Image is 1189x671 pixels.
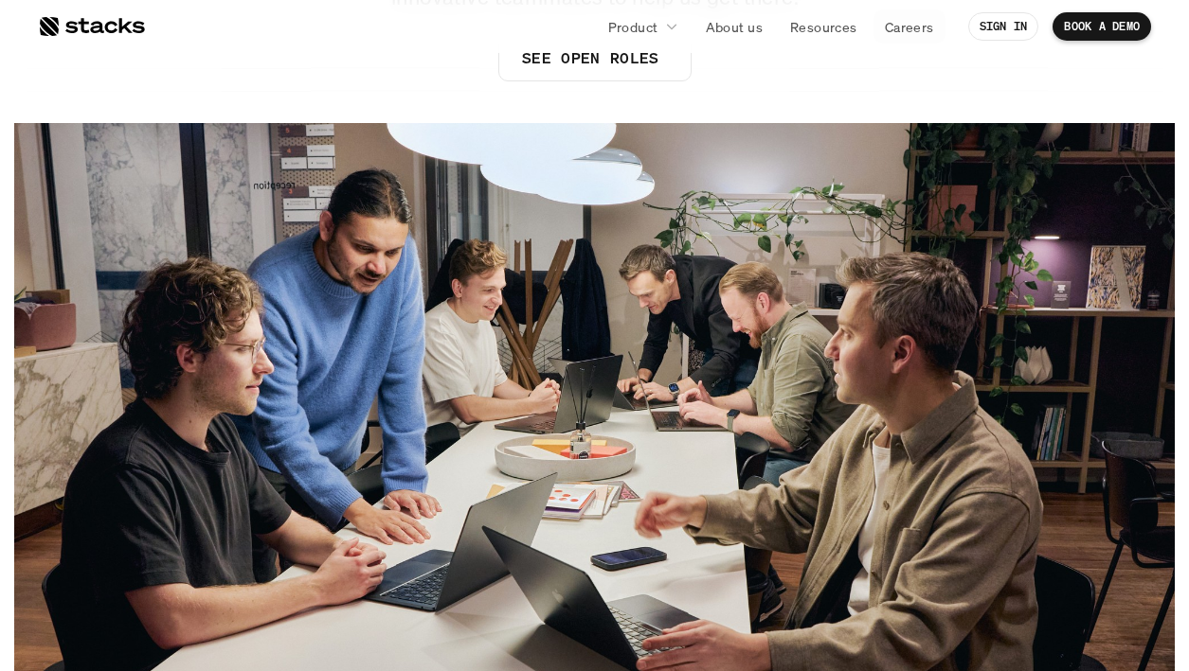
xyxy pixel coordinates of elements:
[1064,20,1140,33] p: BOOK A DEMO
[608,17,658,37] p: Product
[885,17,934,37] p: Careers
[497,34,691,81] a: SEE OPEN ROLES
[694,9,774,44] a: About us
[521,44,658,72] p: SEE OPEN ROLES
[980,20,1028,33] p: SIGN IN
[874,9,946,44] a: Careers
[790,17,857,37] p: Resources
[706,17,763,37] p: About us
[1053,12,1151,41] a: BOOK A DEMO
[968,12,1039,41] a: SIGN IN
[779,9,869,44] a: Resources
